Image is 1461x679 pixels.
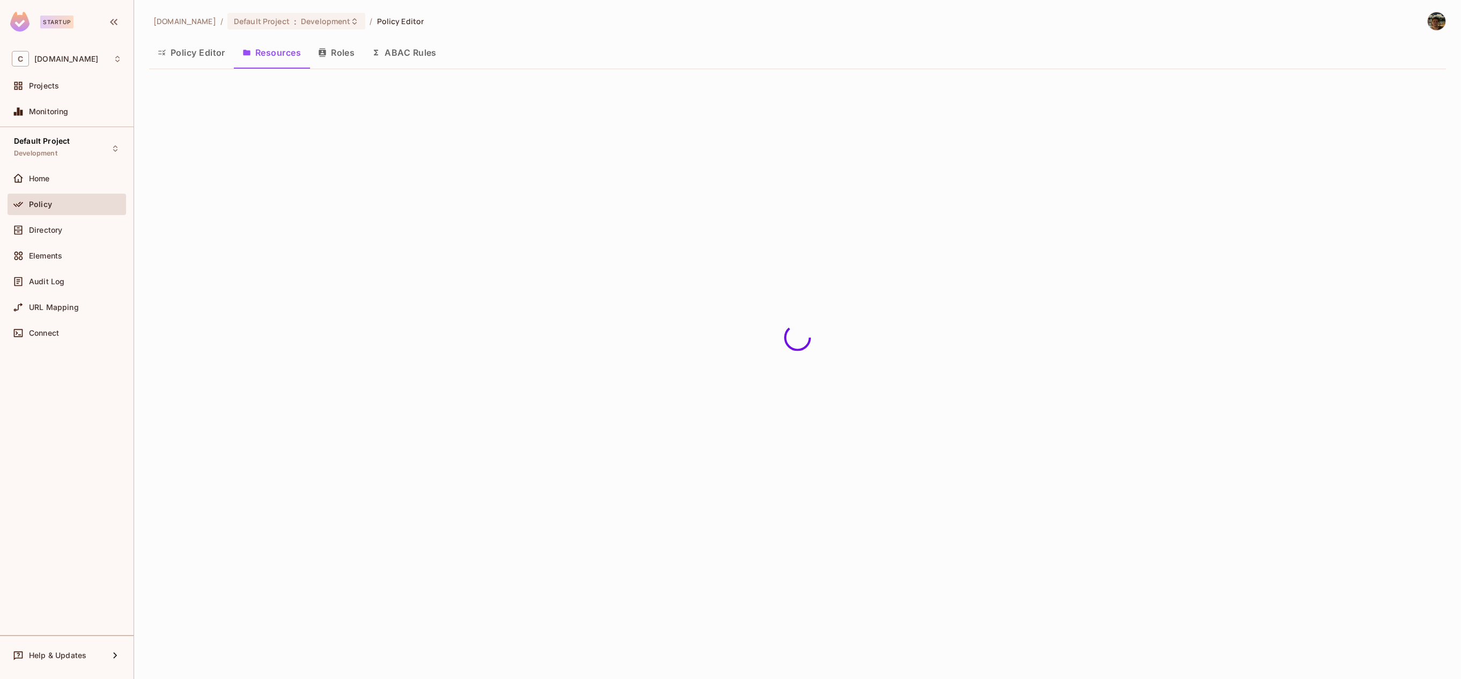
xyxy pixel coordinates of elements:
li: / [370,16,372,26]
span: Help & Updates [29,651,86,660]
span: Development [301,16,350,26]
span: Development [14,149,57,158]
li: / [220,16,223,26]
span: C [12,51,29,67]
span: Monitoring [29,107,69,116]
span: Elements [29,252,62,260]
span: Audit Log [29,277,64,286]
button: Policy Editor [149,39,234,66]
span: Workspace: chalkboard.io [34,55,98,63]
div: Startup [40,16,73,28]
button: Resources [234,39,309,66]
img: SReyMgAAAABJRU5ErkJggg== [10,12,29,32]
span: URL Mapping [29,303,79,312]
span: : [293,17,297,26]
button: ABAC Rules [363,39,445,66]
span: Default Project [14,137,70,145]
span: Projects [29,82,59,90]
span: Directory [29,226,62,234]
button: Roles [309,39,363,66]
span: Connect [29,329,59,337]
span: Home [29,174,50,183]
span: Default Project [234,16,290,26]
span: Policy Editor [377,16,424,26]
span: the active workspace [153,16,216,26]
span: Policy [29,200,52,209]
img: Brian Roytman [1428,12,1445,30]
